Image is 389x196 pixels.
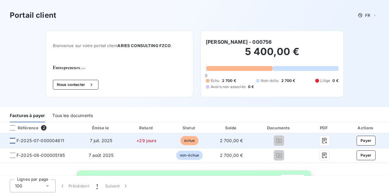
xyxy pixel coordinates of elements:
span: F-2025-07-000004611 [17,138,64,144]
div: Référence [5,125,39,131]
button: Payer [357,136,376,146]
span: Non-échu [261,78,279,83]
button: 1 [93,179,102,192]
span: 7 juil. 2025 [90,138,113,143]
h3: Portail client [10,10,56,21]
span: Échu [211,78,220,83]
div: Factures à payer [10,109,45,122]
div: Actions [344,125,388,131]
button: Précédent [56,179,93,192]
span: 7 août 2025 [89,153,114,158]
span: Bienvenue sur votre portail client . [53,43,186,48]
h6: [PERSON_NAME] - 000756 [206,38,272,46]
span: 0 € [248,84,254,90]
button: Payer [357,150,376,160]
span: échue [180,136,199,145]
span: 100 [15,183,22,189]
div: Solde [212,125,251,131]
div: Documents [253,125,305,131]
h2: 5 400,00 € [206,46,339,64]
span: 0 [205,73,207,78]
span: F-2025-08-000005195 [17,152,65,158]
button: Suivant [102,179,132,192]
div: Tous les documents [52,109,93,122]
span: 2 700,00 € [220,138,243,143]
div: Retard [126,125,167,131]
span: non-échue [176,151,203,160]
span: 2 700,00 € [220,153,243,158]
span: Litige [320,78,330,83]
div: PDF [307,125,342,131]
span: 0 € [332,78,338,83]
span: 1 [96,183,98,189]
div: Statut [169,125,209,131]
button: Nous contacter [53,80,98,90]
span: +29 jours [136,138,156,143]
span: Avoirs non associés [211,84,246,90]
span: 2 700 € [281,78,295,83]
img: Company logo [53,66,92,70]
span: FR [365,13,370,18]
span: 2 [41,125,46,131]
div: Émise le [79,125,124,131]
span: 2 700 € [222,78,236,83]
span: ARIES CONSULTING FZCO [117,43,171,48]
